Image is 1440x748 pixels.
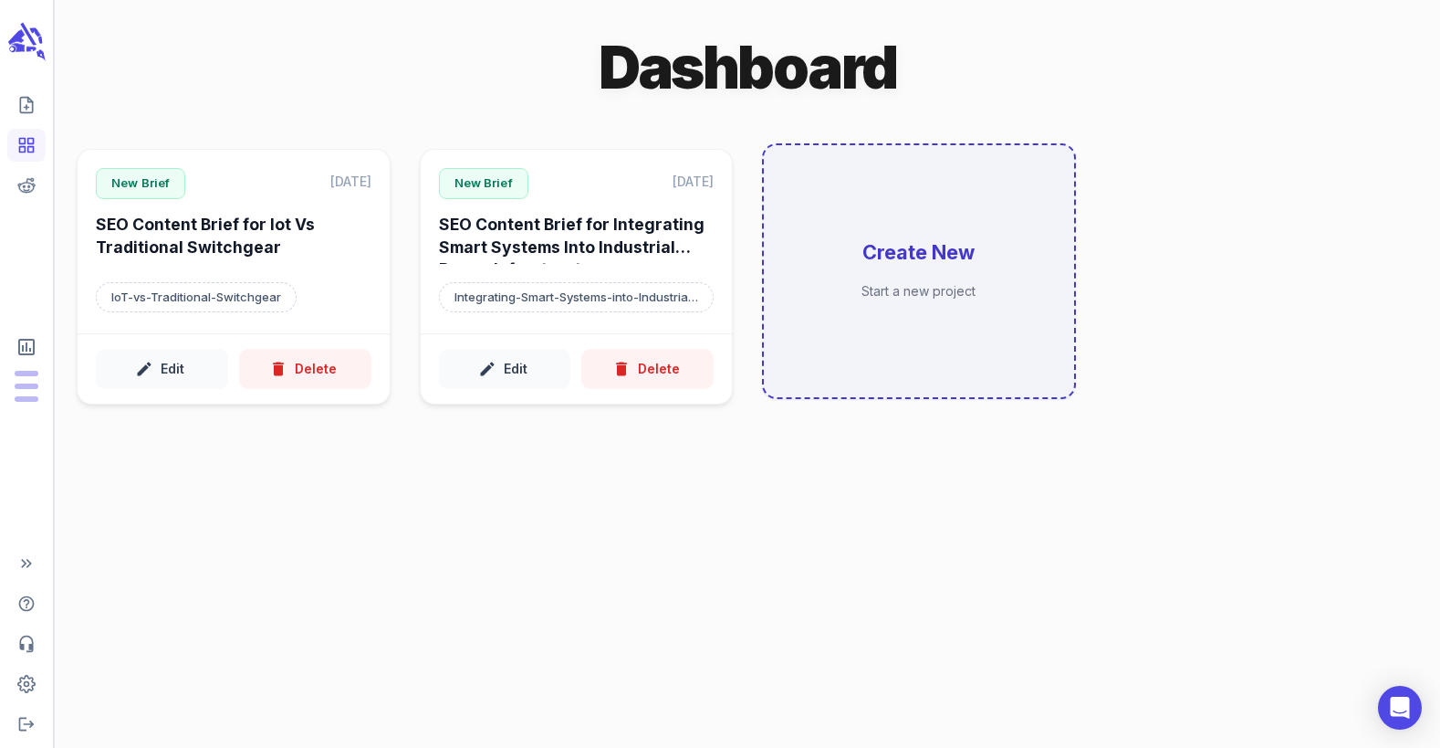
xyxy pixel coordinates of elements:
p: New Brief [439,168,528,199]
span: Help Center [7,587,46,620]
h6: SEO Content Brief for Iot Vs Traditional Switchgear [96,214,371,264]
h1: Dashboard [599,29,897,105]
h6: SEO Content Brief for Integrating Smart Systems Into Industrial Power Infrastructure [439,214,715,264]
h6: Create New [862,239,975,267]
span: View your content dashboard [7,129,46,162]
p: Target keyword: Integrating-Smart-Systems-into-Industrial-Power-Infrastructure [439,282,715,313]
span: Input Tokens: 0 of 960,000 monthly tokens used. These limits are based on the last model you used... [15,396,38,402]
button: Edit [96,349,228,390]
button: Delete [239,349,371,390]
span: Output Tokens: 0 of 120,000 monthly tokens used. These limits are based on the last model you use... [15,384,38,389]
span: View Subscription & Usage [7,329,46,365]
span: View your Reddit Intelligence add-on dashboard [7,169,46,202]
span: Adjust your account settings [7,668,46,701]
p: Start a new project [861,281,976,300]
p: Target keyword: IoT-vs-Traditional-Switchgear [96,282,297,313]
button: Delete [581,349,714,390]
div: Open Intercom Messenger [1378,686,1422,730]
p: New Brief [96,168,185,199]
p: [DATE] [330,168,371,195]
span: Posts: 0 of 5 monthly posts used [15,371,38,376]
span: Contact Support [7,627,46,660]
span: Logout [7,708,46,741]
button: Edit [439,349,571,390]
span: Expand Sidebar [7,547,46,580]
span: Create new content [7,89,46,121]
p: [DATE] [673,168,714,195]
